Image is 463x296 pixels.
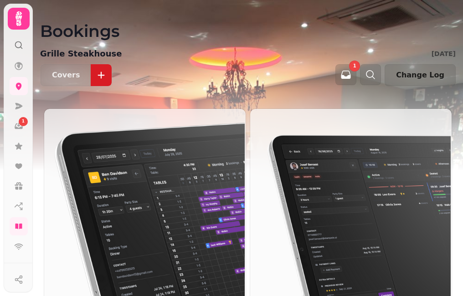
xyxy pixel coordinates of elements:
p: Covers [52,71,80,79]
span: Change Log [396,71,444,79]
button: Covers [41,64,91,86]
button: Change Log [385,64,456,86]
p: Grille Steakhouse [40,47,122,60]
span: 1 [353,64,356,68]
a: 1 [10,117,28,135]
p: [DATE] [432,49,456,58]
span: 1 [22,118,25,125]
